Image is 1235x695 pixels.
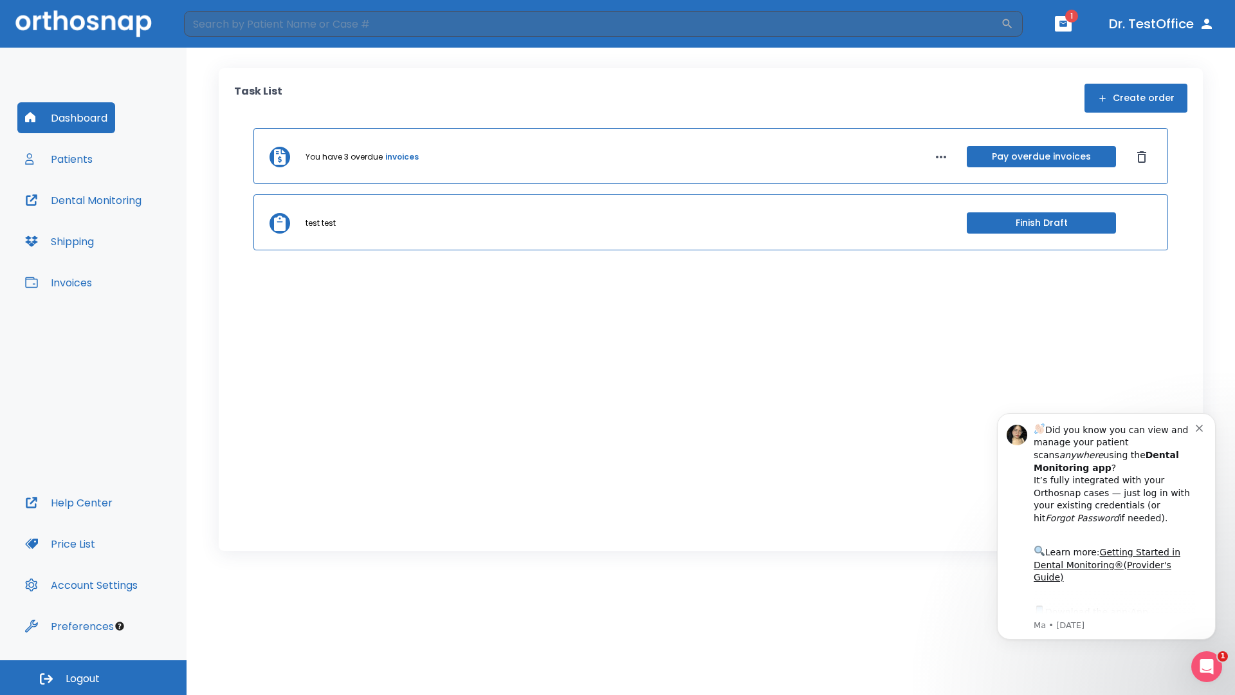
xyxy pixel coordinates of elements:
[17,185,149,216] button: Dental Monitoring
[17,611,122,642] button: Preferences
[17,487,120,518] button: Help Center
[15,10,152,37] img: Orthosnap
[967,212,1116,234] button: Finish Draft
[17,528,103,559] button: Price List
[306,218,336,229] p: test test
[978,397,1235,689] iframe: Intercom notifications message
[17,144,100,174] button: Patients
[184,11,1001,37] input: Search by Patient Name or Case #
[385,151,419,163] a: invoices
[66,672,100,686] span: Logout
[114,620,125,632] div: Tooltip anchor
[234,84,282,113] p: Task List
[306,151,383,163] p: You have 3 overdue
[1104,12,1220,35] button: Dr. TestOffice
[1065,10,1078,23] span: 1
[17,226,102,257] button: Shipping
[1131,147,1152,167] button: Dismiss
[17,102,115,133] button: Dashboard
[17,570,145,600] button: Account Settings
[1191,651,1222,682] iframe: Intercom live chat
[17,267,100,298] button: Invoices
[1084,84,1187,113] button: Create order
[967,146,1116,167] button: Pay overdue invoices
[1218,651,1228,662] span: 1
